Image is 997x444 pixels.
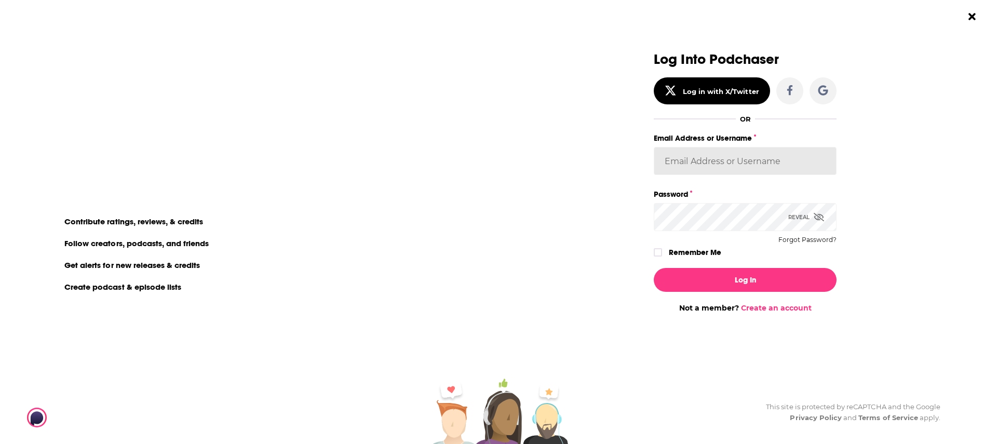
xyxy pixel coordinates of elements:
a: Create an account [741,303,812,313]
div: OR [740,115,751,123]
label: Email Address or Username [654,131,837,145]
li: On Podchaser you can: [58,196,266,206]
button: Forgot Password? [778,236,837,244]
li: Follow creators, podcasts, and friends [58,236,217,250]
label: Remember Me [669,246,721,259]
button: Close Button [962,7,982,26]
div: Log in with X/Twitter [683,87,759,96]
img: Podchaser - Follow, Share and Rate Podcasts [27,408,127,427]
a: create an account [109,55,211,69]
div: This site is protected by reCAPTCHA and the Google and apply. [758,401,940,423]
label: Password [654,187,837,201]
h3: Log Into Podchaser [654,52,837,67]
a: Podchaser - Follow, Share and Rate Podcasts [27,408,118,427]
li: Contribute ratings, reviews, & credits [58,214,211,228]
a: Privacy Policy [790,413,842,422]
div: Not a member? [654,303,837,313]
button: Log In [654,268,837,292]
button: Log in with X/Twitter [654,77,770,104]
a: Terms of Service [858,413,918,422]
li: Get alerts for new releases & credits [58,258,207,272]
input: Email Address or Username [654,147,837,175]
li: Create podcast & episode lists [58,280,188,293]
div: Reveal [788,203,824,231]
